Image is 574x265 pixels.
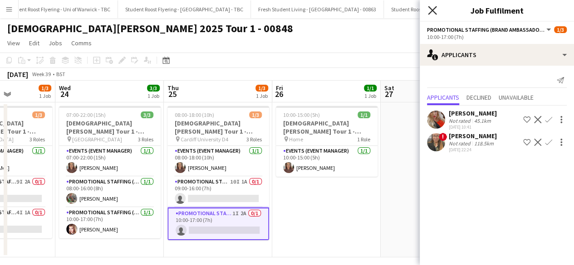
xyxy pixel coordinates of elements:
div: [PERSON_NAME] [449,109,497,117]
span: 3 Roles [138,136,153,143]
span: 1/3 [32,111,45,118]
span: Jobs [49,39,62,47]
div: 1 Job [39,92,51,99]
span: 1/3 [255,85,268,92]
div: [DATE] 22:24 [449,147,497,153]
div: 10:00-17:00 (7h) [427,34,567,40]
h3: [DEMOGRAPHIC_DATA][PERSON_NAME] Tour 1 - 00848 - [GEOGRAPHIC_DATA] [167,119,269,135]
span: 10:00-15:00 (5h) [283,111,320,118]
span: 27 [383,89,394,99]
span: View [7,39,20,47]
app-job-card: 08:00-18:00 (10h)1/3[DEMOGRAPHIC_DATA][PERSON_NAME] Tour 1 - 00848 - [GEOGRAPHIC_DATA] Cardiff Un... [167,106,269,240]
span: Declined [466,94,491,101]
a: View [4,37,24,49]
div: 1 Job [364,92,376,99]
app-card-role: Promotional Staffing (Brand Ambassadors)10I1A0/109:00-16:00 (7h) [167,177,269,207]
app-card-role: Promotional Staffing (Brand Ambassadors)1/110:00-17:00 (7h)[PERSON_NAME] [59,207,161,238]
div: [PERSON_NAME] [449,132,497,140]
span: 1 Role [357,136,370,143]
div: BST [56,71,65,77]
app-job-card: 07:00-22:00 (15h)3/3[DEMOGRAPHIC_DATA][PERSON_NAME] Tour 1 - 00848 - [GEOGRAPHIC_DATA] [GEOGRAPHI... [59,106,161,238]
span: Week 39 [30,71,53,77]
span: Applicants [427,94,459,101]
span: 07:00-22:00 (15h) [66,111,106,118]
span: 26 [275,89,283,99]
button: Student Roost - [GEOGRAPHIC_DATA] - TBC [384,0,497,18]
span: 1/3 [554,26,567,33]
div: [DATE] 10:41 [449,124,497,130]
span: 3 Roles [29,136,45,143]
span: Promotional Staffing (Brand Ambassadors) [427,26,545,33]
span: Cardiff University D4 [181,136,228,143]
a: Jobs [45,37,66,49]
app-card-role: Events (Event Manager)1/110:00-15:00 (5h)[PERSON_NAME] [276,146,378,177]
button: Fresh Student Living - [GEOGRAPHIC_DATA] - 00863 [251,0,384,18]
button: Student Roost Flyering - Uni of Warwick - TBC [1,0,118,18]
app-job-card: 10:00-15:00 (5h)1/1[DEMOGRAPHIC_DATA][PERSON_NAME] Tour 1 - 00848 - Travel Day Home1 RoleEvents (... [276,106,378,177]
app-card-role: Promotional Staffing (Brand Ambassadors)1I2A0/110:00-17:00 (7h) [167,207,269,240]
app-card-role: Events (Event Manager)1/108:00-18:00 (10h)[PERSON_NAME] [167,146,269,177]
span: [GEOGRAPHIC_DATA] [72,136,122,143]
span: Edit [29,39,39,47]
span: 25 [166,89,179,99]
div: 1 Job [256,92,268,99]
a: Comms [68,37,95,49]
h3: Job Fulfilment [420,5,574,16]
span: 1/3 [249,111,262,118]
span: Sat [384,84,394,92]
div: Not rated [449,140,472,147]
span: 3 Roles [246,136,262,143]
span: Fri [276,84,283,92]
span: 1/1 [358,111,370,118]
a: Edit [25,37,43,49]
span: Thu [167,84,179,92]
h3: [DEMOGRAPHIC_DATA][PERSON_NAME] Tour 1 - 00848 - Travel Day [276,119,378,135]
app-card-role: Events (Event Manager)1/107:00-22:00 (15h)[PERSON_NAME] [59,146,161,177]
button: Student Roost Flyering - [GEOGRAPHIC_DATA] - TBC [118,0,251,18]
div: Not rated [449,117,472,124]
span: Unavailable [499,94,534,101]
span: Home [289,136,303,143]
div: Applicants [420,44,574,66]
button: Promotional Staffing (Brand Ambassadors) [427,26,552,33]
span: 1/1 [364,85,377,92]
span: Wed [59,84,71,92]
span: Comms [71,39,92,47]
span: ! [439,133,447,141]
span: 3/3 [141,111,153,118]
div: 45.1km [472,117,493,124]
div: [DATE] [7,70,28,79]
div: 1 Job [147,92,159,99]
span: 08:00-18:00 (10h) [175,111,214,118]
h3: [DEMOGRAPHIC_DATA][PERSON_NAME] Tour 1 - 00848 - [GEOGRAPHIC_DATA] [59,119,161,135]
span: 24 [58,89,71,99]
div: 118.5km [472,140,496,147]
h1: [DEMOGRAPHIC_DATA][PERSON_NAME] 2025 Tour 1 - 00848 [7,22,293,35]
span: 3/3 [147,85,160,92]
span: 1/3 [39,85,51,92]
app-card-role: Promotional Staffing (Brand Ambassadors)1/108:00-16:00 (8h)[PERSON_NAME] [59,177,161,207]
